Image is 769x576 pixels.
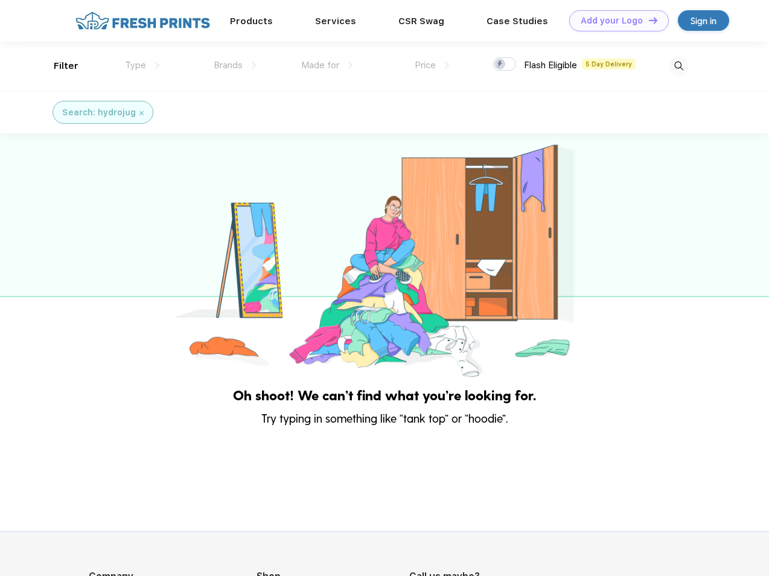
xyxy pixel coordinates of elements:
[445,62,449,69] img: dropdown.png
[678,10,729,31] a: Sign in
[155,62,159,69] img: dropdown.png
[581,16,643,26] div: Add your Logo
[230,16,273,27] a: Products
[649,17,657,24] img: DT
[582,59,636,69] span: 5 Day Delivery
[669,56,689,76] img: desktop_search.svg
[62,106,136,119] div: Search: hydrojug
[72,10,214,31] img: fo%20logo%202.webp
[691,14,716,28] div: Sign in
[139,111,144,115] img: filter_cancel.svg
[415,60,436,71] span: Price
[524,60,577,71] span: Flash Eligible
[125,60,146,71] span: Type
[348,62,353,69] img: dropdown.png
[252,62,256,69] img: dropdown.png
[301,60,339,71] span: Made for
[54,59,78,73] div: Filter
[214,60,243,71] span: Brands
